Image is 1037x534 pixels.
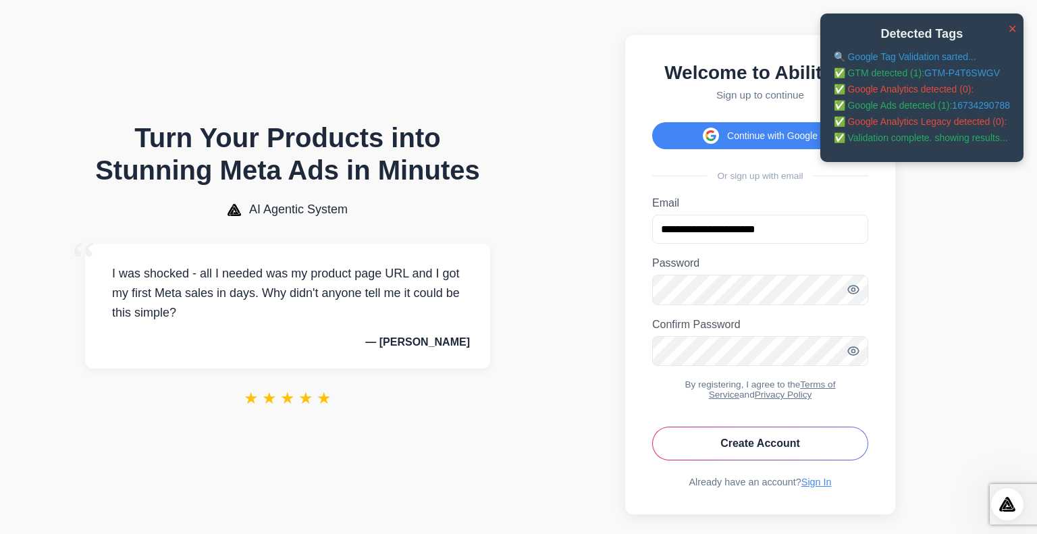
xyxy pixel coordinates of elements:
[652,122,868,149] button: Continue with Google
[652,319,868,331] label: Confirm Password
[755,390,812,400] a: Privacy Policy
[652,379,868,400] div: By registering, I agree to the and
[244,389,259,408] span: ★
[834,27,1010,41] h3: Detected Tags
[249,203,348,217] span: AI Agentic System
[847,344,860,360] button: Toggle password visibility
[262,389,277,408] span: ★
[652,427,868,460] button: Create Account
[1008,20,1017,38] span: ×
[924,68,1000,78] a: GTM-P4T6SWGV
[834,132,1010,143] div: ✅ Validation complete. showing results...
[834,100,1010,111] div: ✅ Google Ads detected (1):
[652,89,868,101] p: Sign up to continue
[298,389,313,408] span: ★
[652,171,868,181] div: Or sign up with email
[317,389,331,408] span: ★
[834,116,1010,127] div: ✅ Google Analytics Legacy detected (0):
[652,477,868,487] div: Already have an account?
[85,122,490,186] h1: Turn Your Products into Stunning Meta Ads in Minutes
[72,230,96,292] span: “
[652,257,868,269] label: Password
[847,283,860,298] button: Toggle password visibility
[834,68,1010,78] div: ✅ GTM detected (1):
[991,488,1023,520] iframe: Intercom live chat
[952,100,1010,111] a: 16734290788
[228,204,241,216] img: AI Agentic System Logo
[105,336,470,348] p: — [PERSON_NAME]
[280,389,295,408] span: ★
[652,62,868,84] h2: Welcome to Ability AI
[834,51,1010,62] div: 🔍 Google Tag Validation sarted...
[801,477,832,487] a: Sign In
[652,197,868,209] label: Email
[709,379,836,400] a: Terms of Service
[834,84,1010,95] div: ✅ Google Analytics detected (0):
[105,264,470,322] p: I was shocked - all I needed was my product page URL and I got my first Meta sales in days. Why d...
